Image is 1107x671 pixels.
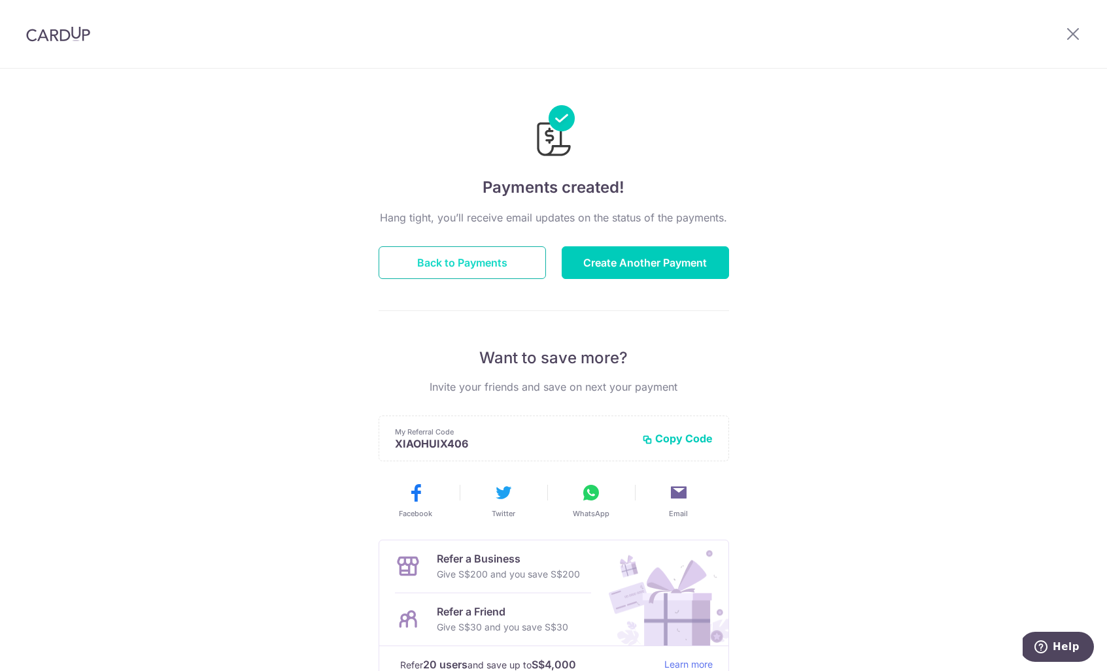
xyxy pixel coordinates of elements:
p: Hang tight, you’ll receive email updates on the status of the payments. [379,210,729,225]
button: Facebook [377,482,454,519]
p: My Referral Code [395,427,632,437]
button: Copy Code [642,432,713,445]
span: Email [669,508,688,519]
p: Give S$200 and you save S$200 [437,566,580,582]
p: Want to save more? [379,348,729,368]
span: Facebook [399,508,432,519]
button: WhatsApp [553,482,630,519]
p: Invite your friends and save on next your payment [379,379,729,395]
p: XIAOHUIX406 [395,437,632,450]
img: Refer [596,540,728,646]
img: CardUp [26,26,90,42]
img: Payments [533,105,575,160]
span: Twitter [492,508,515,519]
button: Create Another Payment [562,246,729,279]
h4: Payments created! [379,176,729,199]
p: Give S$30 and you save S$30 [437,619,568,635]
p: Refer a Business [437,551,580,566]
button: Twitter [465,482,542,519]
button: Email [640,482,717,519]
iframe: Opens a widget where you can find more information [1023,632,1094,664]
span: WhatsApp [573,508,609,519]
button: Back to Payments [379,246,546,279]
p: Refer a Friend [437,604,568,619]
